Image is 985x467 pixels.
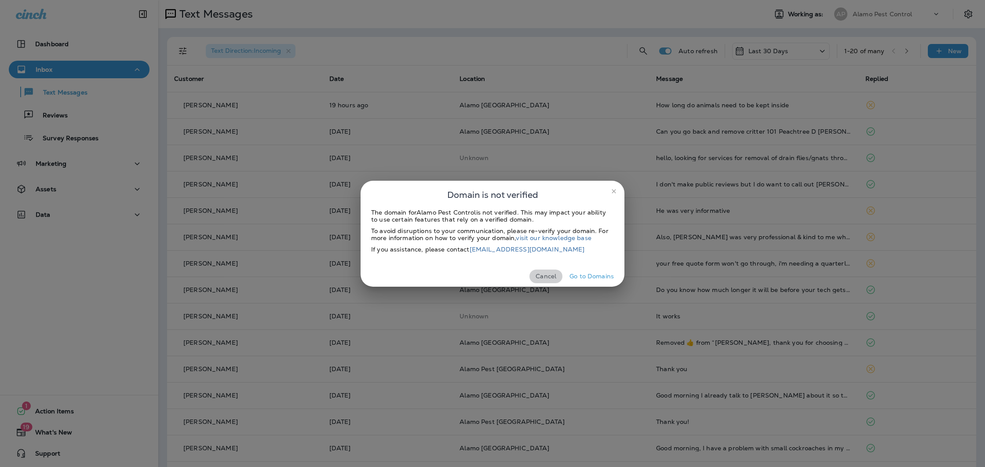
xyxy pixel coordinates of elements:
a: [EMAIL_ADDRESS][DOMAIN_NAME] [470,245,585,253]
a: visit our knowledge base [516,234,591,242]
button: close [607,184,621,198]
span: Domain is not verified [447,188,538,202]
div: If you assistance, please contact [371,246,614,253]
div: To avoid disruptions to your communication, please re-verify your domain. For more information on... [371,227,614,241]
div: The domain for Alamo Pest Control is not verified. This may impact your ability to use certain fe... [371,209,614,223]
button: Cancel [529,270,562,283]
button: Go to Domains [566,270,617,283]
